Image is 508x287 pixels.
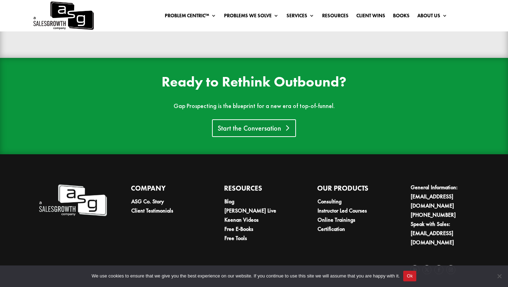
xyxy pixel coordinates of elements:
[393,13,410,21] a: Books
[496,273,503,280] span: No
[224,207,276,214] a: [PERSON_NAME] Live
[411,220,479,247] li: Speak with Sales:
[411,211,456,219] a: [PHONE_NUMBER]
[356,13,385,21] a: Client Wins
[224,183,293,197] h4: Resources
[38,183,107,218] img: A Sales Growth Company
[403,271,416,281] button: Ok
[411,229,454,246] a: [EMAIL_ADDRESS][DOMAIN_NAME]
[411,183,479,210] li: General Information:
[286,13,314,21] a: Services
[317,216,355,223] a: Online Trainings
[78,75,430,92] h2: Ready to Rethink Outbound?
[417,13,447,21] a: About Us
[131,183,200,197] h4: Company
[322,13,349,21] a: Resources
[78,102,430,110] p: Gap Prospecting is the blueprint for a new era of top-of-funnel.
[224,198,234,205] a: Blog
[317,207,367,214] a: Instructor Led Courses
[212,119,296,137] a: Start the Conversation
[165,13,216,21] a: Problem Centric™
[131,207,173,214] a: Client Testimonials
[224,234,247,242] a: Free Tools
[224,13,279,21] a: Problems We Solve
[92,273,400,280] span: We use cookies to ensure that we give you the best experience on our website. If you continue to ...
[224,225,253,233] a: Free E-Books
[317,198,341,205] a: Consulting
[317,225,345,233] a: Certification
[224,216,259,223] a: Keenan Videos
[411,193,454,209] a: [EMAIL_ADDRESS][DOMAIN_NAME]
[317,183,386,197] h4: Our Products
[131,198,164,205] a: ASG Co. Story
